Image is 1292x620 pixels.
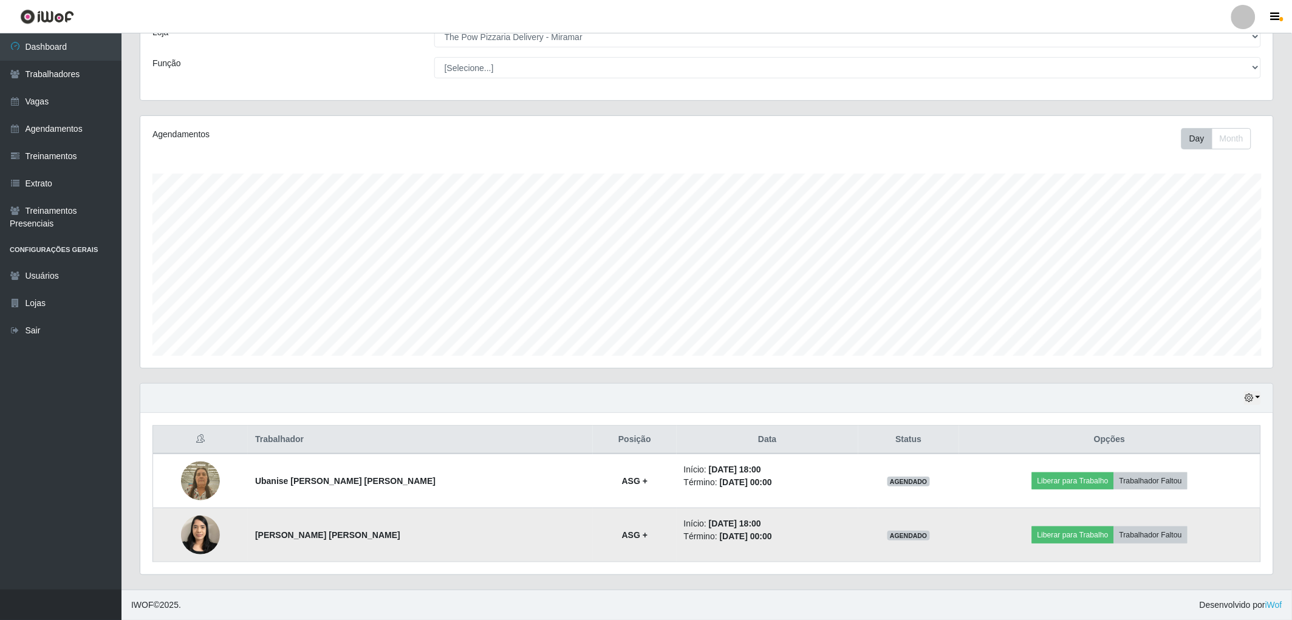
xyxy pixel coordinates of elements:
li: Término: [684,476,851,489]
button: Trabalhador Faltou [1114,526,1188,543]
time: [DATE] 00:00 [720,477,772,487]
span: AGENDADO [887,531,930,540]
li: Início: [684,517,851,530]
span: Desenvolvido por [1200,599,1282,611]
th: Trabalhador [248,426,593,454]
span: IWOF [131,600,154,610]
th: Data [677,426,858,454]
div: Toolbar with button groups [1181,128,1261,149]
strong: Ubanise [PERSON_NAME] [PERSON_NAME] [255,476,436,486]
button: Liberar para Trabalho [1032,526,1114,543]
strong: [PERSON_NAME] [PERSON_NAME] [255,530,400,540]
label: Função [152,57,181,70]
li: Início: [684,463,851,476]
button: Liberar para Trabalho [1032,472,1114,489]
a: iWof [1265,600,1282,610]
span: © 2025 . [131,599,181,611]
time: [DATE] 18:00 [709,465,761,474]
th: Opções [959,426,1261,454]
div: Agendamentos [152,128,604,141]
img: 1753969834649.jpeg [181,509,220,560]
span: AGENDADO [887,477,930,486]
button: Day [1181,128,1212,149]
time: [DATE] 18:00 [709,519,761,528]
div: First group [1181,128,1251,149]
strong: ASG + [622,476,648,486]
button: Trabalhador Faltou [1114,472,1188,489]
img: CoreUI Logo [20,9,74,24]
li: Término: [684,530,851,543]
strong: ASG + [622,530,648,540]
th: Posição [593,426,676,454]
th: Status [858,426,959,454]
time: [DATE] 00:00 [720,531,772,541]
img: 1652890404408.jpeg [181,455,220,506]
button: Month [1212,128,1251,149]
